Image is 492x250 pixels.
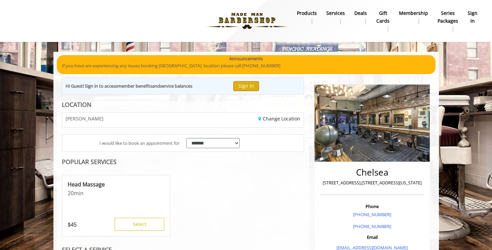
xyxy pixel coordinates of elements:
a: Change Location [258,115,300,122]
b: Series packages [438,9,458,25]
a: Productsproducts [292,8,322,26]
p: Head Massage [68,181,164,188]
b: member benefits [117,83,152,89]
b: Deals [354,9,367,17]
b: Services [326,9,345,17]
p: If you have are experiencing any issues booking [GEOGRAPHIC_DATA] location please call [PHONE_NUM... [62,62,430,69]
img: Made Man Barbershop logo [201,2,294,40]
div: Hi Guest! Sign in to access and [66,83,192,90]
b: sign in [468,9,477,25]
a: DealsDeals [350,8,372,26]
a: [PHONE_NUMBER] [353,223,391,229]
a: sign insign in [463,8,482,26]
b: gift cards [376,9,390,25]
b: POPULAR SERVICES [62,158,117,166]
b: Announcements [229,55,263,62]
a: [PHONE_NUMBER] [353,211,391,218]
p: [STREET_ADDRESS],[STREET_ADDRESS][US_STATE] [322,179,422,186]
a: Gift cardsgift cards [372,8,394,33]
span: $ [68,221,71,228]
a: MembershipMembership [394,8,433,26]
h3: Phone [322,204,422,209]
b: service balances [160,83,192,89]
span: [PERSON_NAME] [66,116,103,121]
a: ServicesServices [322,8,350,26]
p: 45 [68,221,77,228]
h3: Email [322,235,422,240]
button: Select [115,218,164,231]
a: Series packagesSeries packages [433,8,463,33]
h2: Chelsea [322,167,422,177]
b: Membership [399,9,428,17]
p: 20 [68,189,164,197]
b: LOCATION [62,100,91,109]
b: products [297,9,317,17]
span: I would like to book an appointment for [99,140,180,147]
button: Sign In [233,81,259,91]
span: min [74,189,84,197]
